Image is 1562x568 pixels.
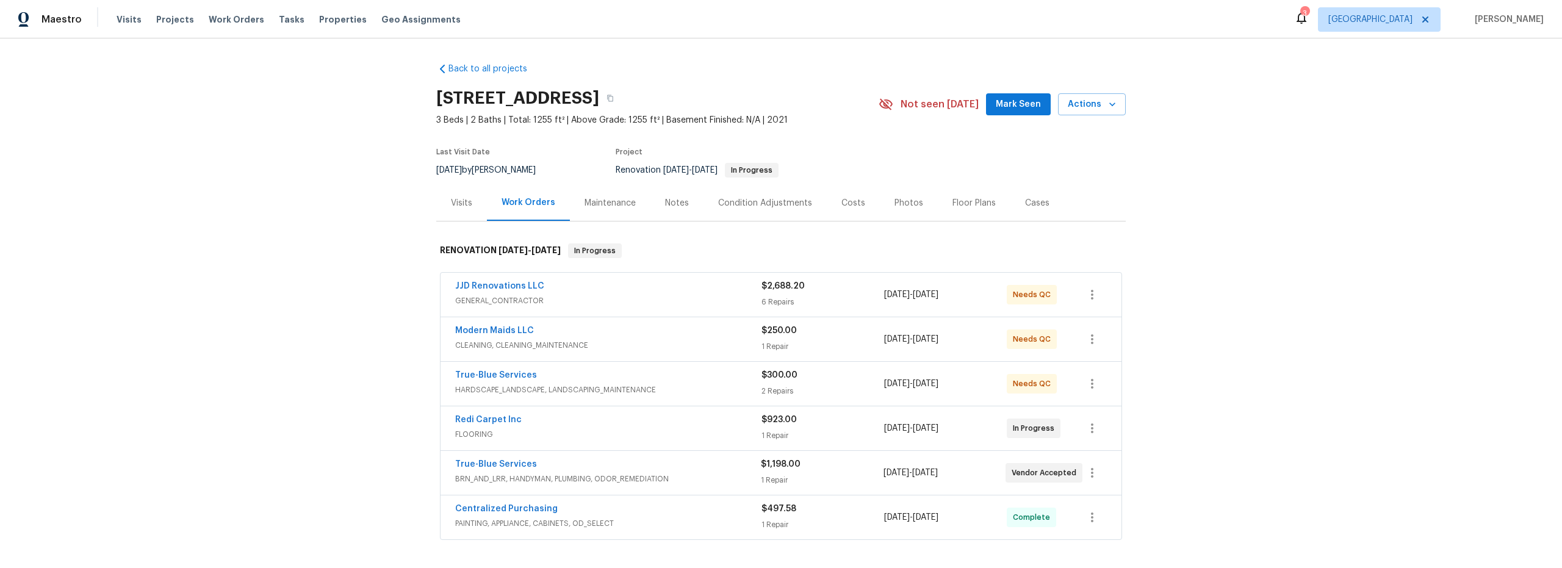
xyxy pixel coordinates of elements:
div: 6 Repairs [761,296,884,308]
button: Copy Address [599,87,621,109]
span: In Progress [1013,422,1059,434]
span: [DATE] [884,469,909,477]
span: Needs QC [1013,333,1056,345]
span: [DATE] [884,424,910,433]
div: 1 Repair [761,430,884,442]
span: - [884,511,938,523]
span: BRN_AND_LRR, HANDYMAN, PLUMBING, ODOR_REMEDIATION [455,473,761,485]
span: Geo Assignments [381,13,461,26]
span: Needs QC [1013,378,1056,390]
a: True-Blue Services [455,371,537,379]
span: Needs QC [1013,289,1056,301]
span: In Progress [726,167,777,174]
div: 1 Repair [761,340,884,353]
div: Floor Plans [952,197,996,209]
div: by [PERSON_NAME] [436,163,550,178]
span: CLEANING, CLEANING_MAINTENANCE [455,339,761,351]
span: [PERSON_NAME] [1470,13,1544,26]
a: JJD Renovations LLC [455,282,544,290]
span: $300.00 [761,371,797,379]
span: - [884,422,938,434]
span: Vendor Accepted [1012,467,1081,479]
span: - [498,246,561,254]
div: Cases [1025,197,1049,209]
div: Costs [841,197,865,209]
a: Modern Maids LLC [455,326,534,335]
a: Back to all projects [436,63,553,75]
span: [DATE] [913,379,938,388]
span: Mark Seen [996,97,1041,112]
span: [DATE] [913,335,938,343]
span: Last Visit Date [436,148,490,156]
span: Projects [156,13,194,26]
span: In Progress [569,245,621,257]
span: [DATE] [436,166,462,174]
span: - [884,289,938,301]
span: [DATE] [912,469,938,477]
div: Notes [665,197,689,209]
span: - [663,166,718,174]
span: [DATE] [884,335,910,343]
span: Maestro [41,13,82,26]
span: Actions [1068,97,1116,112]
span: Renovation [616,166,779,174]
span: HARDSCAPE_LANDSCAPE, LANDSCAPING_MAINTENANCE [455,384,761,396]
span: [GEOGRAPHIC_DATA] [1328,13,1413,26]
span: $1,198.00 [761,460,801,469]
div: Visits [451,197,472,209]
button: Mark Seen [986,93,1051,116]
span: $2,688.20 [761,282,805,290]
span: [DATE] [884,379,910,388]
span: - [884,333,938,345]
span: [DATE] [692,166,718,174]
span: [DATE] [913,513,938,522]
div: 2 Repairs [761,385,884,397]
a: Centralized Purchasing [455,505,558,513]
span: $497.58 [761,505,796,513]
span: [DATE] [663,166,689,174]
span: [DATE] [913,290,938,299]
span: $250.00 [761,326,797,335]
div: Condition Adjustments [718,197,812,209]
span: $923.00 [761,415,797,424]
span: 3 Beds | 2 Baths | Total: 1255 ft² | Above Grade: 1255 ft² | Basement Finished: N/A | 2021 [436,114,879,126]
div: 1 Repair [761,519,884,531]
div: Work Orders [502,196,555,209]
span: [DATE] [884,513,910,522]
a: Redi Carpet Inc [455,415,522,424]
span: Complete [1013,511,1055,523]
span: Not seen [DATE] [901,98,979,110]
span: Properties [319,13,367,26]
span: [DATE] [884,290,910,299]
button: Actions [1058,93,1126,116]
span: Work Orders [209,13,264,26]
span: - [884,467,938,479]
span: - [884,378,938,390]
span: GENERAL_CONTRACTOR [455,295,761,307]
span: [DATE] [498,246,528,254]
span: [DATE] [531,246,561,254]
h2: [STREET_ADDRESS] [436,92,599,104]
span: Tasks [279,15,304,24]
div: 1 Repair [761,474,883,486]
span: PAINTING, APPLIANCE, CABINETS, OD_SELECT [455,517,761,530]
span: FLOORING [455,428,761,440]
span: Visits [117,13,142,26]
span: Project [616,148,642,156]
span: [DATE] [913,424,938,433]
a: True-Blue Services [455,460,537,469]
div: Photos [894,197,923,209]
div: Maintenance [585,197,636,209]
div: 3 [1300,7,1309,20]
h6: RENOVATION [440,243,561,258]
div: RENOVATION [DATE]-[DATE]In Progress [436,231,1126,270]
